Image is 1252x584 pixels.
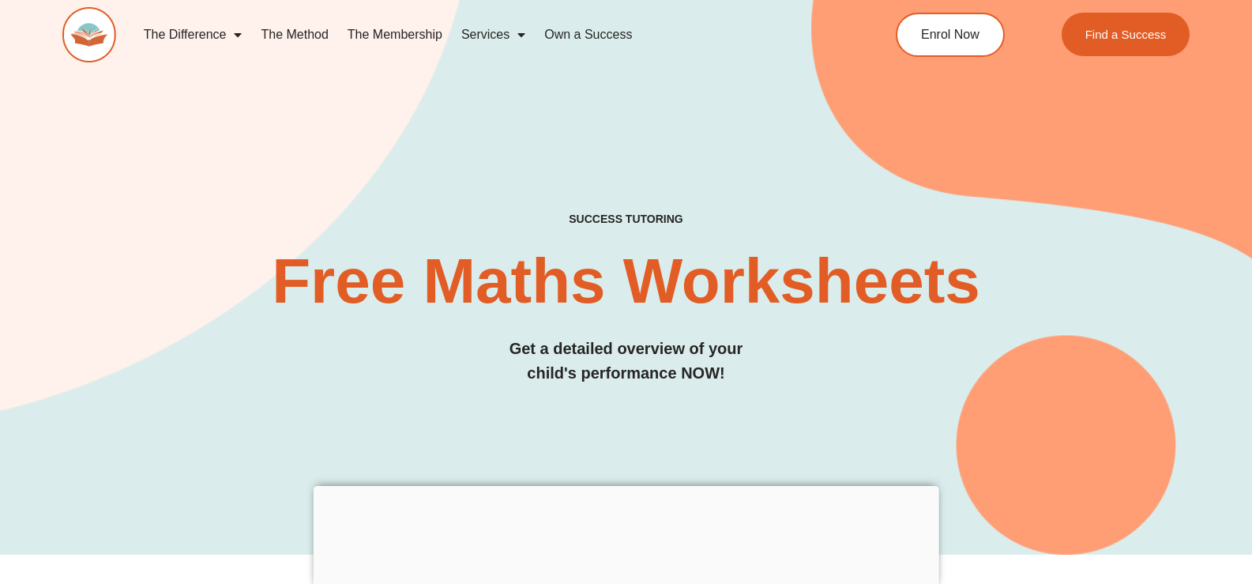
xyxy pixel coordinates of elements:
[313,486,939,584] iframe: Advertisement
[251,17,337,53] a: The Method
[452,17,535,53] a: Services
[62,250,1190,313] h2: Free Maths Worksheets​
[1061,13,1190,56] a: Find a Success
[134,17,252,53] a: The Difference
[1085,28,1166,40] span: Find a Success
[896,13,1005,57] a: Enrol Now
[535,17,641,53] a: Own a Success
[921,28,979,41] span: Enrol Now
[62,337,1190,386] h3: Get a detailed overview of your child's performance NOW!
[338,17,452,53] a: The Membership
[62,213,1190,226] h4: SUCCESS TUTORING​
[134,17,831,53] nav: Menu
